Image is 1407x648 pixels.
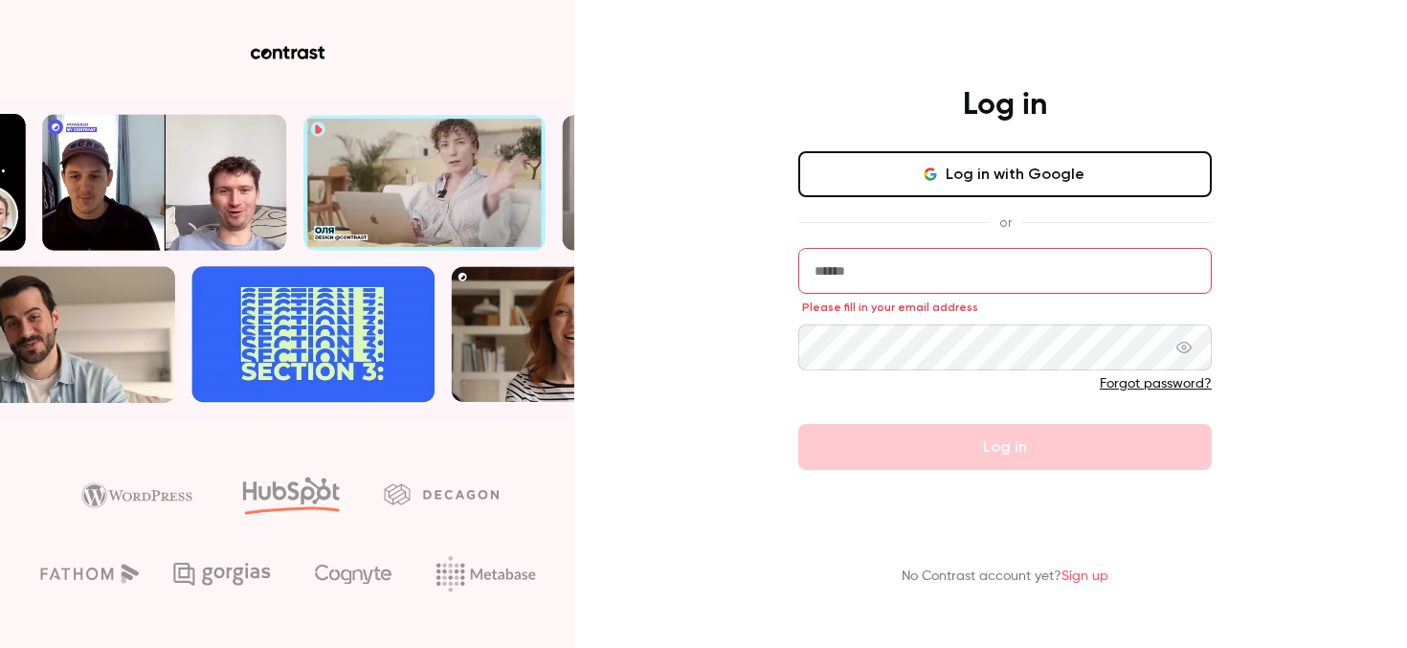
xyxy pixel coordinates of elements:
button: Log in with Google [798,151,1212,197]
h4: Log in [963,86,1047,124]
a: Forgot password? [1100,377,1212,391]
span: Please fill in your email address [802,300,978,315]
span: or [990,212,1021,233]
img: decagon [384,483,499,504]
a: Sign up [1061,570,1108,583]
p: No Contrast account yet? [902,567,1108,587]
